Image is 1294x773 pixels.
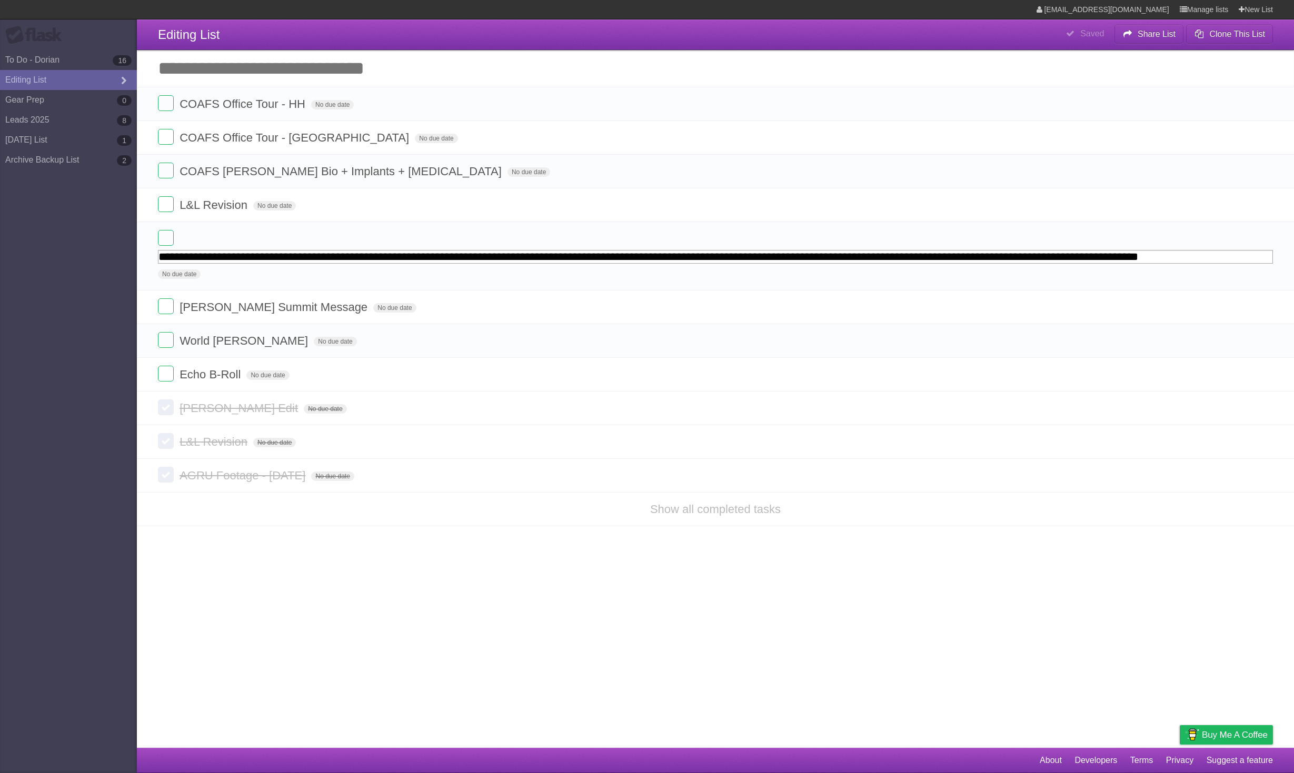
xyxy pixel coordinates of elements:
[507,167,550,177] span: No due date
[180,165,504,178] span: COAFS [PERSON_NAME] Bio + Implants + [MEDICAL_DATA]
[180,97,308,111] span: COAFS Office Tour - HH
[1166,750,1193,770] a: Privacy
[1114,25,1184,44] button: Share List
[1185,726,1199,744] img: Buy me a coffee
[1207,750,1273,770] a: Suggest a feature
[253,438,296,447] span: No due date
[1080,29,1104,38] b: Saved
[650,503,781,516] a: Show all completed tasks
[246,370,289,380] span: No due date
[180,334,311,347] span: World [PERSON_NAME]
[1040,750,1062,770] a: About
[117,95,132,106] b: 0
[158,467,174,483] label: Done
[158,95,174,111] label: Done
[1186,25,1273,44] button: Clone This List
[158,129,174,145] label: Done
[113,55,132,66] b: 16
[158,27,220,42] span: Editing List
[180,131,412,144] span: COAFS Office Tour - [GEOGRAPHIC_DATA]
[1138,29,1176,38] b: Share List
[1130,750,1153,770] a: Terms
[158,269,201,279] span: No due date
[158,332,174,348] label: Done
[1209,29,1265,38] b: Clone This List
[158,433,174,449] label: Done
[180,368,243,381] span: Echo B-Roll
[117,115,132,126] b: 8
[180,300,370,314] span: [PERSON_NAME] Summit Message
[311,471,354,481] span: No due date
[158,230,174,246] label: Done
[253,201,296,210] span: No due date
[117,135,132,146] b: 1
[180,198,250,212] span: L&L Revision
[1180,725,1273,745] a: Buy me a coffee
[314,337,356,346] span: No due date
[1202,726,1268,744] span: Buy me a coffee
[415,134,457,143] span: No due date
[311,100,354,109] span: No due date
[117,155,132,166] b: 2
[1074,750,1117,770] a: Developers
[158,399,174,415] label: Done
[5,26,68,45] div: Flask
[180,469,308,482] span: AGRU Footage - [DATE]
[373,303,416,313] span: No due date
[158,163,174,178] label: Done
[158,366,174,382] label: Done
[180,435,250,448] span: L&L Revision
[180,401,301,415] span: [PERSON_NAME] Edit
[158,298,174,314] label: Done
[304,404,346,414] span: No due date
[158,196,174,212] label: Done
